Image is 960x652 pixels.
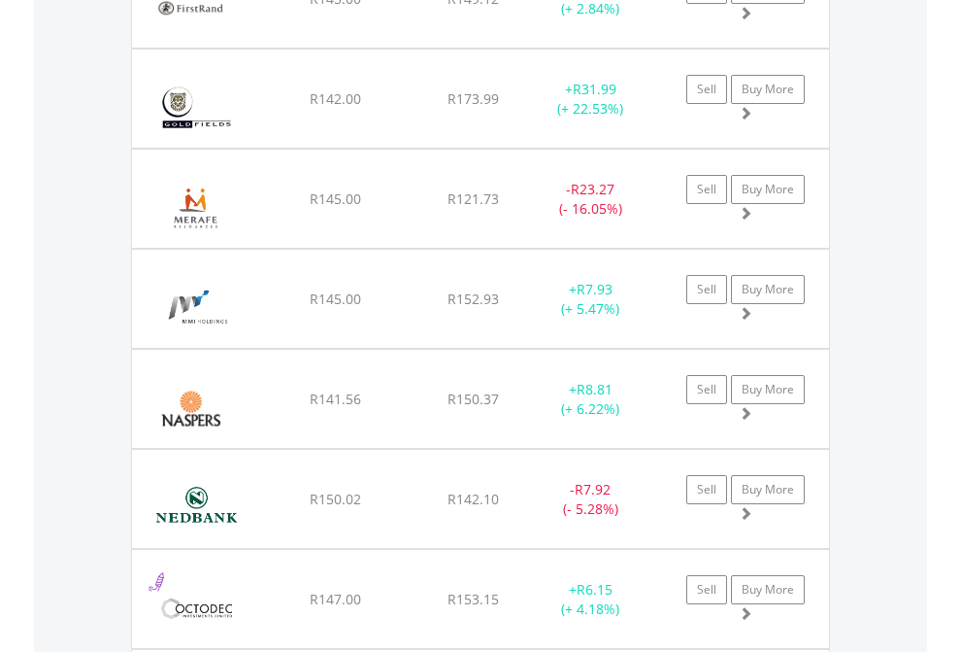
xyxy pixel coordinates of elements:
a: Sell [686,175,727,204]
img: EQU.ZA.OCT.png [142,574,251,643]
a: Buy More [731,175,805,204]
a: Sell [686,375,727,404]
span: R142.10 [447,490,499,508]
span: R152.93 [447,290,499,308]
img: EQU.ZA.NPN.png [142,374,240,443]
div: + (+ 4.18%) [530,580,651,619]
span: R31.99 [573,80,616,98]
a: Buy More [731,275,805,304]
span: R150.02 [310,490,361,508]
a: Buy More [731,475,805,504]
span: R23.27 [571,180,614,198]
a: Sell [686,275,727,304]
div: + (+ 22.53%) [530,80,651,119]
img: EQU.ZA.MTM.png [142,274,251,343]
span: R150.37 [447,390,499,408]
span: R8.81 [577,380,612,398]
a: Buy More [731,75,805,104]
span: R141.56 [310,390,361,408]
span: R173.99 [447,89,499,108]
img: EQU.ZA.MRF.png [142,174,251,243]
span: R147.00 [310,590,361,608]
span: R6.15 [577,580,612,599]
div: - (- 16.05%) [530,180,651,219]
a: Sell [686,475,727,504]
span: R7.93 [577,280,612,298]
span: R7.92 [575,480,611,498]
a: Buy More [731,575,805,604]
img: EQU.ZA.NED.png [142,474,251,543]
a: Sell [686,575,727,604]
span: R121.73 [447,189,499,208]
span: R145.00 [310,290,361,308]
div: + (+ 6.22%) [530,380,651,419]
span: R142.00 [310,89,361,108]
a: Buy More [731,375,805,404]
a: Sell [686,75,727,104]
div: - (- 5.28%) [530,480,651,519]
span: R153.15 [447,590,499,608]
span: R145.00 [310,189,361,208]
img: EQU.ZA.GFI.png [142,74,251,143]
div: + (+ 5.47%) [530,280,651,319]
